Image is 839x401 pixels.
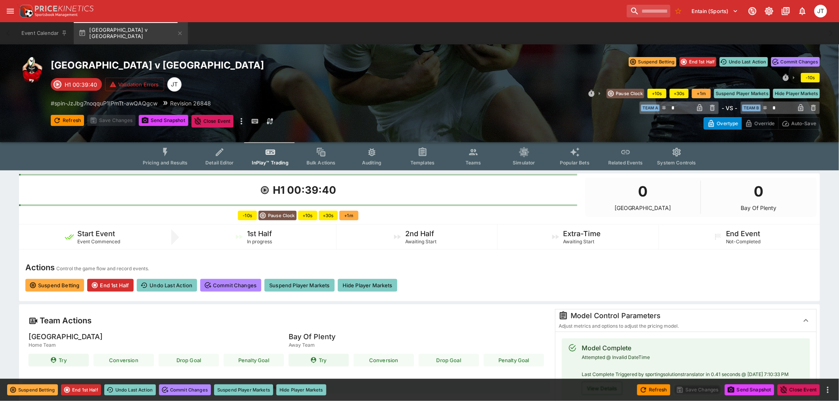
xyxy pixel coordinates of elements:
[298,211,317,220] button: +10s
[637,384,670,395] button: Refresh
[714,89,770,98] button: Suspend Player Markets
[338,279,397,292] button: Hide Player Markets
[362,160,381,166] span: Auditing
[720,57,768,67] button: Undo Last Action
[559,311,793,321] div: Model Control Parameters
[77,229,115,238] h5: Start Event
[582,343,789,353] div: Model Complete
[238,211,257,220] button: -10s
[214,384,273,395] button: Suspend Player Markets
[224,354,284,367] button: Penalty Goal
[264,279,335,292] button: Suspend Player Markets
[687,5,743,17] button: Select Tenant
[56,265,149,273] p: Control the game flow and record events.
[25,279,84,292] button: Suspend Betting
[61,384,101,395] button: End 1st Half
[17,3,33,19] img: PriceKinetics Logo
[755,119,775,128] p: Override
[17,22,72,44] button: Event Calendar
[137,279,197,292] button: Undo Last Action
[717,119,738,128] p: Overtype
[588,90,596,97] svg: Clock Controls
[306,160,336,166] span: Bulk Actions
[754,181,764,202] h1: 0
[35,6,94,11] img: PriceKinetics
[7,384,58,395] button: Suspend Betting
[259,211,297,220] button: Pause Clock
[139,115,188,126] button: Send Snapshot
[276,384,326,395] button: Hide Player Markets
[725,384,774,395] button: Send Snapshot
[247,229,272,238] h5: 1st Half
[252,160,289,166] span: InPlay™ Trading
[51,115,84,126] button: Refresh
[513,160,535,166] span: Simulator
[159,354,219,367] button: Drop Goal
[104,384,156,395] button: Undo Last Action
[200,279,261,292] button: Commit Changes
[704,117,820,130] div: Start From
[419,354,479,367] button: Drop Goal
[641,105,660,111] span: Team A
[167,77,182,92] div: Joshua Thomson
[192,115,234,128] button: Close Event
[672,5,685,17] button: No Bookmarks
[762,4,776,18] button: Toggle light/dark mode
[563,239,595,244] span: Awaiting Start
[94,354,154,367] button: Conversion
[25,262,55,273] h4: Actions
[607,89,645,98] button: Pause Clock
[465,160,481,166] span: Teams
[657,160,696,166] span: System Controls
[647,89,667,98] button: +10s
[339,211,358,220] button: +1m
[74,22,188,44] button: [GEOGRAPHIC_DATA] v [GEOGRAPHIC_DATA]
[289,354,349,367] button: Try
[782,74,790,82] svg: Clock Controls
[582,354,789,378] span: Attempted @ Invalid DateTime Last Complete Triggered by sportingsolutionstranslator in 0.41 secon...
[354,354,414,367] button: Conversion
[87,279,134,292] button: End 1st Half
[410,160,435,166] span: Templates
[778,384,820,395] button: Close Event
[29,332,103,341] h5: [GEOGRAPHIC_DATA]
[289,332,335,341] h5: Bay Of Plenty
[40,315,92,326] h4: Team Actions
[779,4,793,18] button: Documentation
[627,5,670,17] input: search
[741,205,777,211] p: Bay Of Plenty
[791,119,816,128] p: Auto-Save
[726,239,761,244] span: Not-Completed
[29,354,89,367] button: Try
[247,239,272,244] span: In progress
[795,4,810,18] button: Notifications
[559,323,679,329] span: Adjust metrics and options to adjust the pricing model.
[692,89,711,98] button: +1m
[77,239,120,244] span: Event Commenced
[745,4,760,18] button: Connected to PK
[3,4,17,18] button: open drawer
[823,385,833,395] button: more
[726,229,760,238] h5: End Event
[405,229,434,238] h5: 2nd Half
[680,57,716,67] button: End 1st Half
[159,384,211,395] button: Commit Changes
[289,341,335,349] span: Away Team
[319,211,338,220] button: +30s
[205,160,234,166] span: Detail Editor
[65,80,97,89] p: H1 00:39:40
[812,2,829,20] button: Joshua Thomson
[771,57,820,67] button: Commit Changes
[19,57,44,82] img: rugby_union.png
[801,73,820,82] button: -10s
[237,115,246,128] button: more
[615,205,671,211] p: [GEOGRAPHIC_DATA]
[51,59,435,71] h2: Copy To Clipboard
[814,5,827,17] div: Joshua Thomson
[484,354,544,367] button: Penalty Goal
[741,117,778,130] button: Override
[143,160,188,166] span: Pricing and Results
[29,341,103,349] span: Home Team
[405,239,437,244] span: Awaiting Start
[638,181,648,202] h1: 0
